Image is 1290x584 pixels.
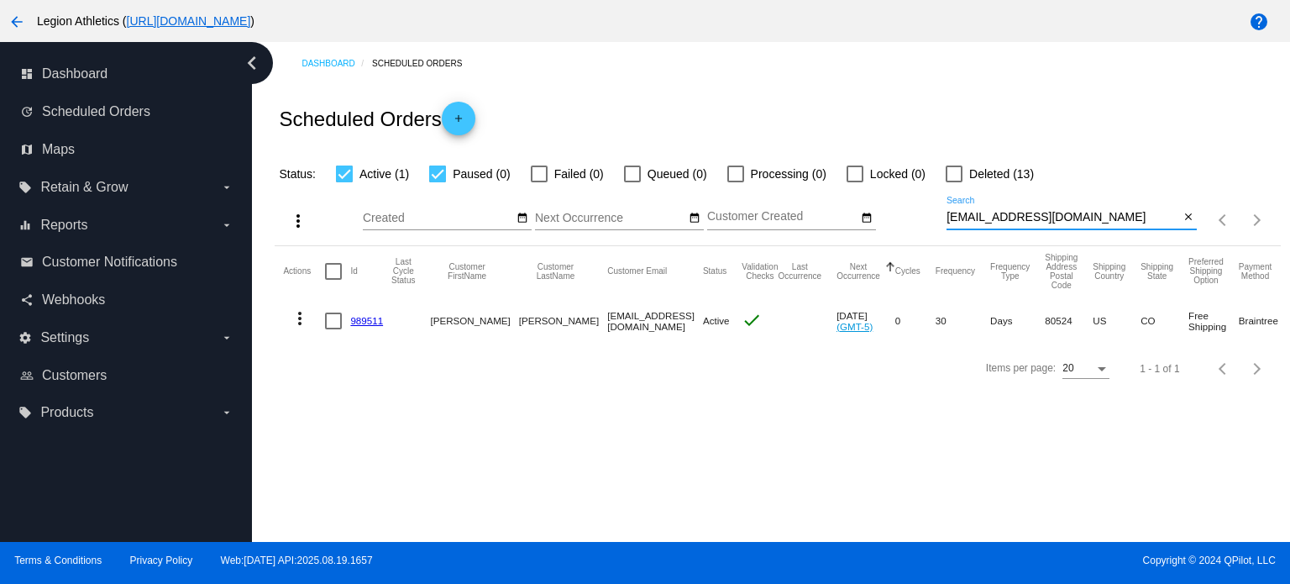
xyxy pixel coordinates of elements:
span: Status: [279,167,316,181]
button: Change sorting for CustomerEmail [607,266,667,276]
mat-icon: more_vert [290,308,310,329]
mat-icon: help [1249,12,1269,32]
input: Customer Created [707,212,858,225]
mat-icon: add [448,113,469,133]
i: equalizer [18,218,32,232]
mat-cell: Days [990,297,1045,345]
mat-icon: date_range [689,212,700,225]
span: Reports [40,218,87,233]
i: map [20,143,34,156]
button: Change sorting for Id [350,266,357,276]
div: Items per page: [986,362,1056,374]
i: local_offer [18,406,32,419]
span: Settings [40,330,89,345]
span: Paused (0) [453,164,510,184]
a: map Maps [20,136,233,163]
span: Active (1) [359,164,409,184]
mat-cell: US [1093,297,1141,345]
a: Terms & Conditions [14,555,102,566]
i: arrow_drop_down [220,218,233,232]
span: Scheduled Orders [42,104,150,119]
span: Queued (0) [648,164,707,184]
a: Privacy Policy [130,555,193,566]
span: 20 [1062,362,1073,374]
span: Webhooks [42,292,105,308]
button: Change sorting for ShippingCountry [1093,262,1125,281]
i: people_outline [20,369,34,382]
button: Change sorting for LastOccurrenceUtc [778,262,821,281]
button: Change sorting for PaymentMethod.Type [1239,262,1272,281]
mat-cell: CO [1141,297,1188,345]
input: Search [947,211,1179,224]
a: people_outline Customers [20,362,233,389]
a: Dashboard [302,50,372,76]
input: Created [363,212,514,225]
mat-icon: arrow_back [7,12,27,32]
i: dashboard [20,67,34,81]
i: arrow_drop_down [220,181,233,194]
mat-select: Items per page: [1062,363,1109,375]
mat-cell: 0 [895,297,936,345]
a: dashboard Dashboard [20,61,233,87]
button: Change sorting for ShippingPostcode [1045,253,1078,290]
i: local_offer [18,181,32,194]
h2: Scheduled Orders [279,102,475,135]
div: 1 - 1 of 1 [1140,363,1179,375]
span: Customers [42,368,107,383]
mat-cell: 80524 [1045,297,1093,345]
span: Customer Notifications [42,255,177,270]
span: Copyright © 2024 QPilot, LLC [659,555,1276,566]
mat-cell: Free Shipping [1188,297,1239,345]
mat-cell: 30 [936,297,990,345]
mat-cell: [EMAIL_ADDRESS][DOMAIN_NAME] [607,297,703,345]
a: Web:[DATE] API:2025.08.19.1657 [221,555,373,566]
button: Change sorting for Status [703,266,726,276]
span: Deleted (13) [969,164,1034,184]
span: Processing (0) [751,164,826,184]
button: Change sorting for CustomerFirstName [430,262,503,281]
button: Change sorting for Frequency [936,266,975,276]
i: chevron_left [239,50,265,76]
mat-cell: [DATE] [836,297,895,345]
button: Change sorting for NextOccurrenceUtc [836,262,880,281]
button: Change sorting for CustomerLastName [519,262,592,281]
span: Legion Athletics ( ) [37,14,254,28]
button: Next page [1240,352,1274,386]
button: Change sorting for FrequencyType [990,262,1030,281]
span: Products [40,405,93,420]
span: Active [703,315,730,326]
mat-icon: date_range [861,212,873,225]
i: settings [18,331,32,345]
a: 989511 [350,315,383,326]
button: Change sorting for PreferredShippingOption [1188,257,1224,285]
mat-icon: date_range [517,212,528,225]
i: arrow_drop_down [220,406,233,419]
span: Dashboard [42,66,107,82]
mat-icon: close [1182,211,1194,224]
i: arrow_drop_down [220,331,233,345]
span: Maps [42,142,75,157]
button: Clear [1179,209,1197,227]
button: Previous page [1207,352,1240,386]
button: Change sorting for LastProcessingCycleId [391,257,415,285]
span: Locked (0) [870,164,926,184]
a: share Webhooks [20,287,233,313]
mat-cell: [PERSON_NAME] [519,297,607,345]
a: email Customer Notifications [20,249,233,276]
mat-icon: check [742,310,762,330]
button: Change sorting for Cycles [895,266,920,276]
button: Previous page [1207,203,1240,237]
mat-header-cell: Actions [283,246,325,297]
button: Next page [1240,203,1274,237]
span: Failed (0) [554,164,604,184]
mat-icon: more_vert [288,211,308,231]
mat-cell: [PERSON_NAME] [430,297,518,345]
a: (GMT-5) [836,321,873,332]
i: share [20,293,34,307]
mat-cell: Braintree [1239,297,1287,345]
input: Next Occurrence [535,212,686,225]
a: [URL][DOMAIN_NAME] [127,14,251,28]
a: Scheduled Orders [372,50,477,76]
mat-header-cell: Validation Checks [742,246,778,297]
button: Change sorting for ShippingState [1141,262,1173,281]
